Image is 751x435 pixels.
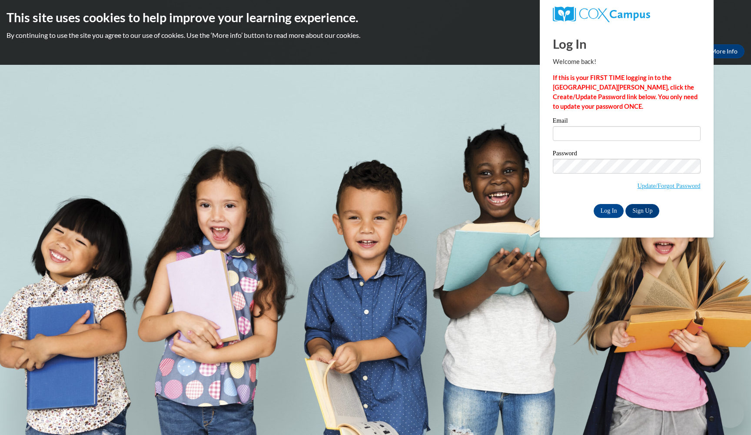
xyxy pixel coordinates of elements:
[553,57,701,67] p: Welcome back!
[625,204,659,218] a: Sign Up
[594,204,624,218] input: Log In
[553,150,701,159] label: Password
[704,44,744,58] a: More Info
[553,7,701,22] a: COX Campus
[553,117,701,126] label: Email
[7,9,744,26] h2: This site uses cookies to help improve your learning experience.
[716,400,744,428] iframe: Button to launch messaging window
[638,182,701,189] a: Update/Forgot Password
[7,30,744,40] p: By continuing to use the site you agree to our use of cookies. Use the ‘More info’ button to read...
[553,74,698,110] strong: If this is your FIRST TIME logging in to the [GEOGRAPHIC_DATA][PERSON_NAME], click the Create/Upd...
[553,35,701,53] h1: Log In
[553,7,650,22] img: COX Campus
